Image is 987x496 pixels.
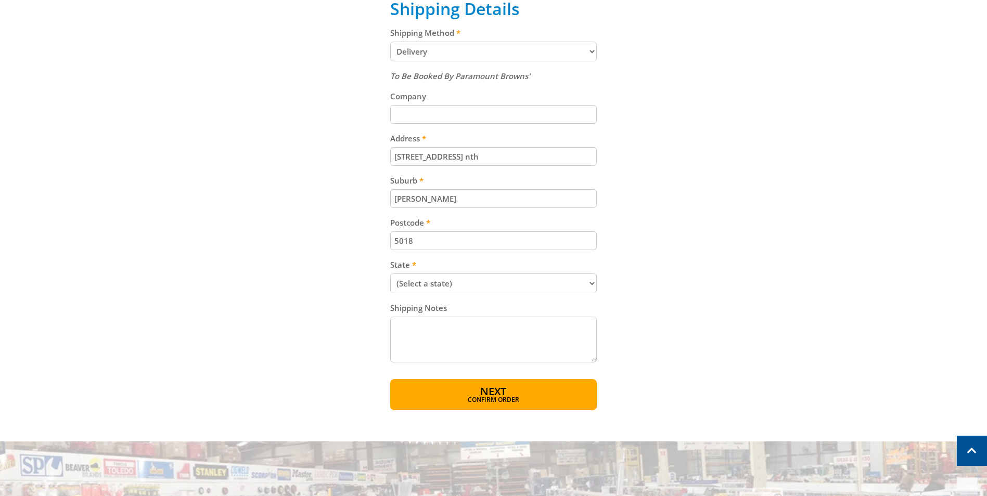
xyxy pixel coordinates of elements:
[390,216,597,229] label: Postcode
[480,384,506,398] span: Next
[390,147,597,166] input: Please enter your address.
[390,231,597,250] input: Please enter your postcode.
[390,302,597,314] label: Shipping Notes
[390,189,597,208] input: Please enter your suburb.
[390,273,597,293] select: Please select your state.
[390,71,530,81] em: To Be Booked By Paramount Browns'
[390,132,597,145] label: Address
[390,42,597,61] select: Please select a shipping method.
[390,27,597,39] label: Shipping Method
[413,397,574,403] span: Confirm order
[390,174,597,187] label: Suburb
[390,379,597,410] button: Next Confirm order
[390,90,597,102] label: Company
[390,258,597,271] label: State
